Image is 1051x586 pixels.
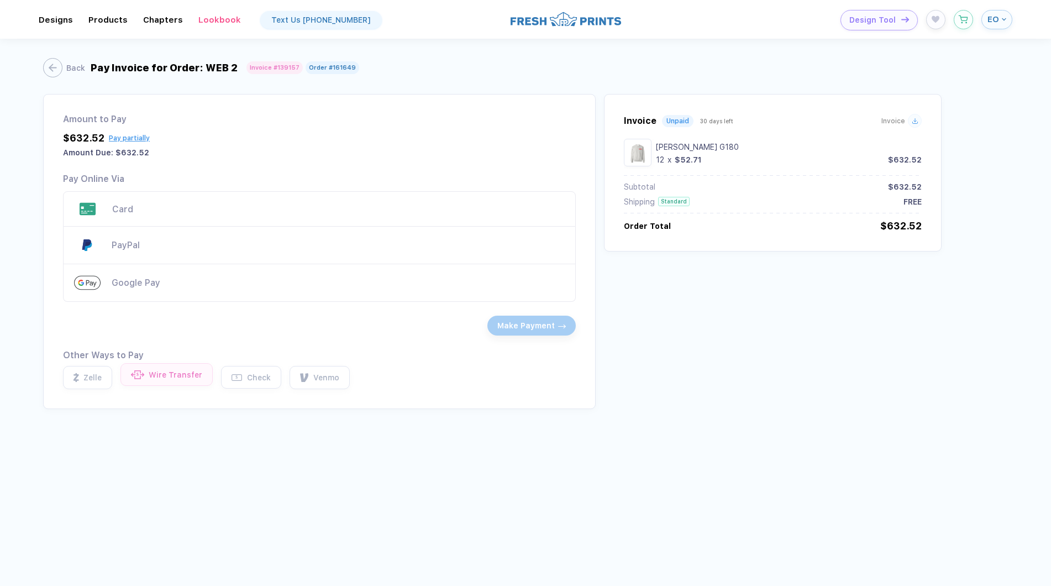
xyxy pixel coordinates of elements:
[849,15,896,25] span: Design Tool
[91,62,238,74] div: Pay Invoice for Order: WEB 2
[511,11,621,28] img: logo
[656,155,664,164] div: 12
[236,375,238,380] tspan: $
[658,197,690,206] div: Standard
[627,142,649,164] img: 1760468546357hjtaw_nt_front.png
[903,197,922,206] div: FREE
[840,10,918,30] button: Design Toolicon
[250,64,299,71] div: Invoice # 139157
[247,373,271,382] div: Check
[198,15,241,25] div: LookbookToggle dropdown menu chapters
[981,10,1012,29] button: EO
[260,11,382,29] a: Text Us [PHONE_NUMBER]
[881,117,905,125] span: Invoice
[88,15,128,25] div: ProductsToggle dropdown menu
[63,227,576,264] div: Paying with PayPal
[290,366,350,389] button: Venmo
[271,15,371,24] div: Text Us [PHONE_NUMBER]
[624,182,655,191] div: Subtotal
[63,132,104,144] div: $632.52
[115,148,149,157] strong: $632.52
[66,64,85,72] div: Back
[880,220,922,232] div: $632.52
[309,64,356,71] div: Order # 161649
[624,116,656,126] span: Invoice
[143,15,183,25] div: ChaptersToggle dropdown menu chapters
[63,114,576,124] div: Amount to Pay
[120,363,213,386] button: $ Wire Transfer
[700,118,733,124] span: 30 days left
[63,366,112,389] button: Zelle
[888,155,922,164] div: $632.52
[43,58,85,77] button: Back
[63,264,576,302] div: Paying with Google Pay
[109,134,150,142] button: Pay partially
[624,197,655,206] div: Shipping
[666,117,689,125] div: Unpaid
[656,143,922,151] div: Ash Gildan G180
[112,278,565,288] div: Paying with Google Pay
[63,174,124,184] div: Pay Online Via
[112,240,565,250] div: Paying with PayPal
[39,15,73,25] div: DesignsToggle dropdown menu
[198,15,241,25] div: Lookbook
[136,372,139,377] tspan: $
[888,182,922,191] div: $632.52
[675,155,702,164] div: $52.71
[624,222,671,231] div: Order Total
[149,370,202,379] div: Wire Transfer
[221,366,281,389] button: $ Check
[112,204,565,214] div: Paying with Card
[987,14,999,24] span: EO
[63,148,113,157] span: Amount Due:
[63,191,576,227] div: Paying with Card
[63,350,576,360] div: Other Ways to Pay
[666,155,672,164] div: x
[83,373,102,382] div: Zelle
[313,373,339,382] div: Venmo
[901,17,909,23] img: icon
